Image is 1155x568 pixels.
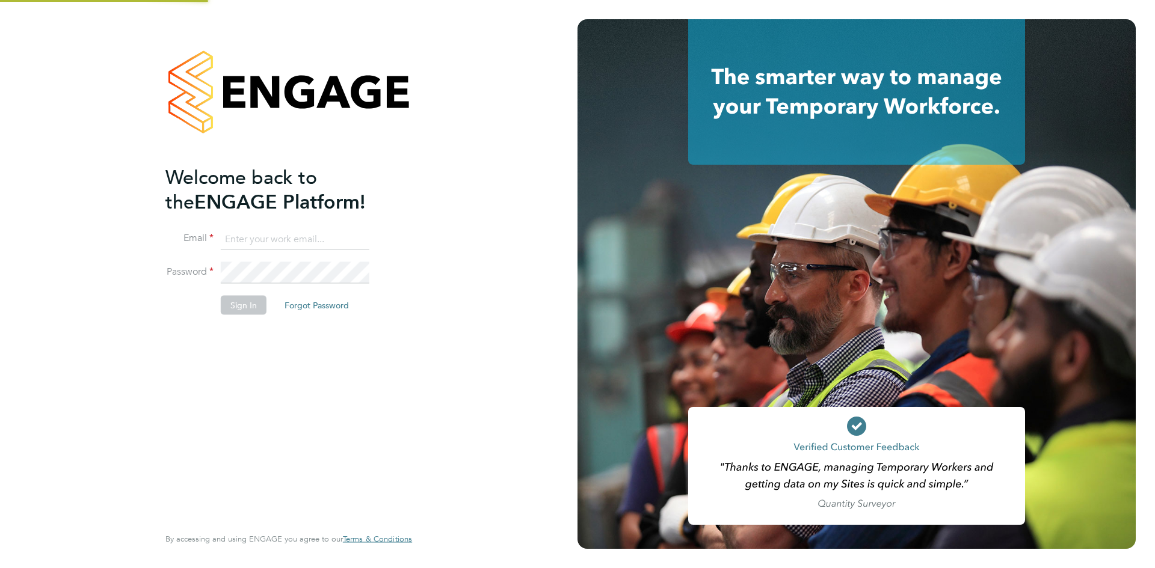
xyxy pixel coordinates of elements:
label: Password [165,266,214,278]
span: Welcome back to the [165,165,317,213]
span: By accessing and using ENGAGE you agree to our [165,534,412,544]
label: Email [165,232,214,245]
button: Sign In [221,296,266,315]
button: Forgot Password [275,296,359,315]
input: Enter your work email... [221,228,369,250]
a: Terms & Conditions [343,534,412,544]
h2: ENGAGE Platform! [165,165,400,214]
span: Terms & Conditions [343,534,412,544]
